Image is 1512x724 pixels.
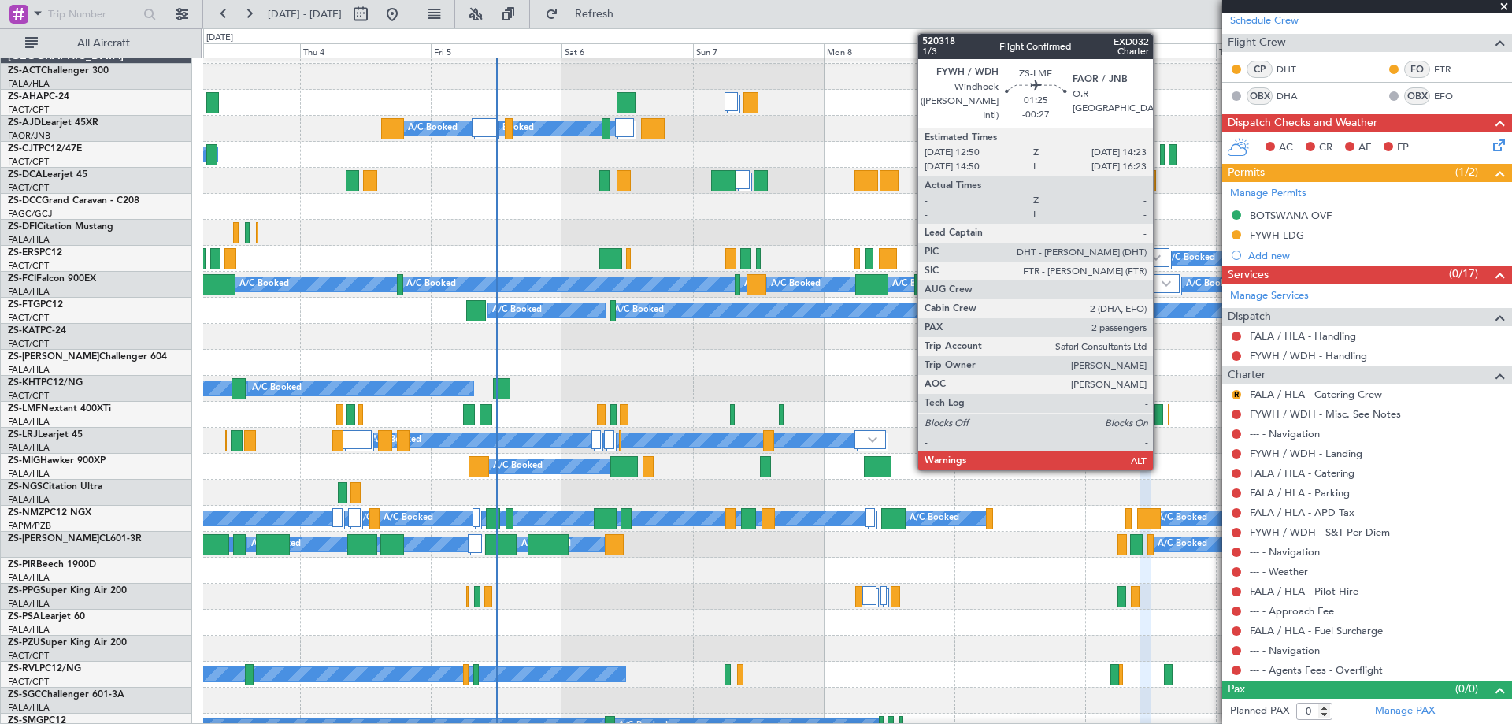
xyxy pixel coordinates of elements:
a: FACT/CPT [8,156,49,168]
div: A/C Booked [744,273,794,296]
a: Schedule Crew [1230,13,1299,29]
a: FACT/CPT [8,650,49,662]
span: (1/2) [1455,164,1478,180]
div: A/C Booked [1186,273,1236,296]
a: ZS-PZUSuper King Air 200 [8,638,127,648]
span: ZS-PPG [8,586,40,596]
a: FYWH / WDH - Handling [1250,349,1367,362]
a: FTR [1434,62,1469,76]
a: --- - Navigation [1250,644,1320,657]
span: Flight Crew [1228,34,1286,52]
div: A/C Booked [614,299,664,322]
div: FYWH LDG [1250,228,1304,242]
div: Fri 5 [431,43,561,58]
span: ZS-FCI [8,274,36,284]
span: ZS-NGS [8,482,43,492]
div: Wed 10 [1085,43,1216,58]
a: ZS-[PERSON_NAME]CL601-3R [8,534,142,544]
a: ZS-LRJLearjet 45 [8,430,83,440]
span: ZS-AHA [8,92,43,102]
a: ZS-ERSPC12 [8,248,62,258]
div: A/C Booked [408,117,458,140]
div: FO [1404,61,1430,78]
span: Permits [1228,164,1265,182]
a: ZS-LMFNextant 400XTi [8,404,111,414]
a: ZS-ACTChallenger 300 [8,66,109,76]
a: FACT/CPT [8,676,49,688]
a: ZS-DCALearjet 45 [8,170,87,180]
input: Trip Number [48,2,139,26]
span: Pax [1228,681,1245,699]
div: CP [1247,61,1273,78]
a: --- - Navigation [1250,545,1320,559]
div: A/C Booked [1006,299,1055,322]
span: ZS-AJD [8,118,41,128]
span: ZS-CJT [8,144,39,154]
span: All Aircraft [41,38,166,49]
span: ZS-PSA [8,612,40,622]
span: Dispatch [1228,308,1271,326]
a: ZS-DCCGrand Caravan - C208 [8,196,139,206]
span: ZS-DCC [8,196,42,206]
a: ZS-AJDLearjet 45XR [8,118,98,128]
span: AF [1358,140,1371,156]
span: AC [1279,140,1293,156]
span: [DATE] - [DATE] [268,7,342,21]
a: FAGC/GCJ [8,208,52,220]
div: Sun 7 [693,43,824,58]
a: Manage Permits [1230,186,1306,202]
a: FALA/HLA [8,234,50,246]
a: FALA/HLA [8,598,50,610]
div: A/C Booked [493,455,543,478]
span: ZS-MIG [8,456,40,466]
span: ZS-NMZ [8,508,44,518]
a: FALA/HLA [8,702,50,714]
div: A/C Booked [771,273,821,296]
img: arrow-gray.svg [1162,280,1171,287]
div: BOTSWANA OVF [1250,209,1332,222]
span: ZS-PZU [8,638,40,648]
span: Services [1228,266,1269,284]
button: Refresh [538,2,632,27]
a: FACT/CPT [8,390,49,402]
a: ZS-CJTPC12/47E [8,144,82,154]
button: R [1232,390,1241,399]
img: arrow-gray.svg [868,436,877,443]
a: FALA / HLA - Catering Crew [1250,388,1382,401]
a: FALA/HLA [8,494,50,506]
div: Sat 6 [561,43,692,58]
div: Mon 8 [824,43,954,58]
a: FALA/HLA [8,78,50,90]
a: ZS-NMZPC12 NGX [8,508,91,518]
a: FALA / HLA - Catering [1250,466,1354,480]
span: CR [1319,140,1332,156]
a: FACT/CPT [8,260,49,272]
a: FYWH / WDH - Misc. See Notes [1250,407,1401,421]
a: ZS-[PERSON_NAME]Challenger 604 [8,352,167,362]
span: Dispatch Checks and Weather [1228,114,1377,132]
div: A/C Booked [239,273,289,296]
a: FALA / HLA - APD Tax [1250,506,1354,519]
a: FALA / HLA - Parking [1250,486,1350,499]
div: A/C Booked [910,507,959,530]
a: --- - Weather [1250,565,1308,578]
span: FP [1397,140,1409,156]
div: Thu 4 [300,43,431,58]
img: arrow-gray.svg [1151,254,1161,261]
a: ZS-PPGSuper King Air 200 [8,586,127,596]
div: A/C Booked [1165,247,1215,270]
a: DHA [1277,89,1312,103]
a: FALA/HLA [8,572,50,584]
span: ZS-RVL [8,664,39,674]
div: A/C Booked [384,507,433,530]
span: ZS-ERS [8,248,39,258]
a: FACT/CPT [8,312,49,324]
span: (0/0) [1455,681,1478,697]
div: OBX [1404,87,1430,105]
button: All Aircraft [17,31,171,56]
span: ZS-PIR [8,560,36,570]
a: FACT/CPT [8,182,49,194]
a: FALA / HLA - Handling [1250,329,1356,343]
div: Add new [1248,249,1504,262]
div: A/C Booked [1158,533,1207,556]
